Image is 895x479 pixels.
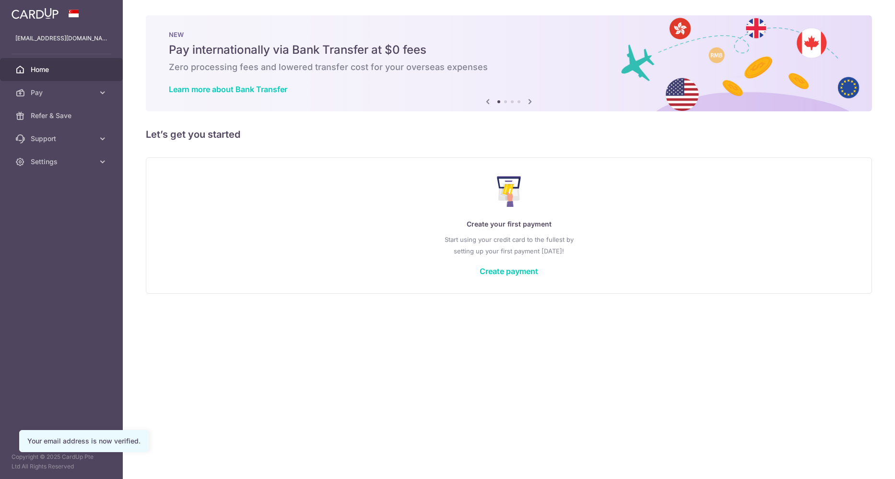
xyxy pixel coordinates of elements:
span: Pay [31,88,94,97]
p: Start using your credit card to the fullest by setting up your first payment [DATE]! [165,234,852,257]
h5: Pay internationally via Bank Transfer at $0 fees [169,42,849,58]
a: Learn more about Bank Transfer [169,84,287,94]
img: Bank transfer banner [146,15,872,111]
img: Make Payment [497,176,521,207]
h6: Zero processing fees and lowered transfer cost for your overseas expenses [169,61,849,73]
span: Refer & Save [31,111,94,120]
iframe: 打开一个小组件，您可以在其中找到更多信息 [836,450,885,474]
img: CardUp [12,8,59,19]
div: Your email address is now verified. [27,436,141,446]
span: Support [31,134,94,144]
p: NEW [169,31,849,38]
span: Home [31,65,94,74]
a: Create payment [480,266,538,276]
h5: Let’s get you started [146,127,872,142]
p: Create your first payment [165,218,852,230]
p: [EMAIL_ADDRESS][DOMAIN_NAME] [15,34,107,43]
span: Settings [31,157,94,167]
